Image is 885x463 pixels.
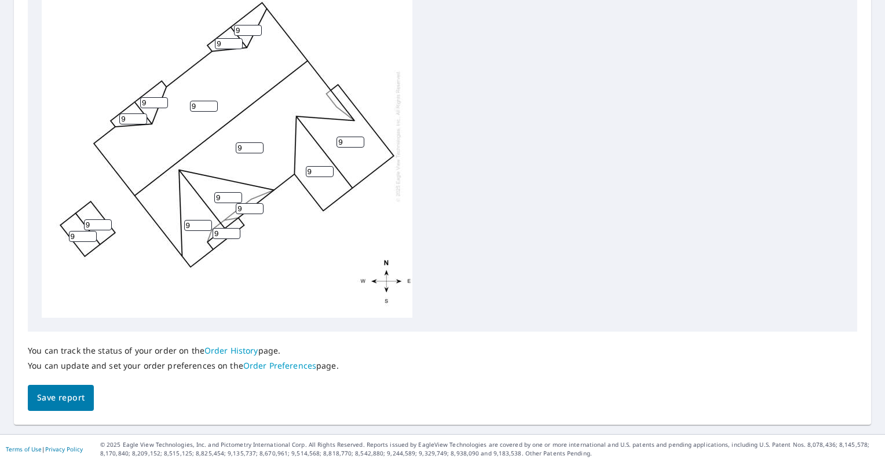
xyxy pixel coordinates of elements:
button: Save report [28,385,94,411]
a: Order History [204,345,258,356]
a: Terms of Use [6,445,42,453]
p: You can update and set your order preferences on the page. [28,361,339,371]
p: | [6,446,83,453]
a: Privacy Policy [45,445,83,453]
span: Save report [37,391,85,405]
p: You can track the status of your order on the page. [28,346,339,356]
a: Order Preferences [243,360,316,371]
p: © 2025 Eagle View Technologies, Inc. and Pictometry International Corp. All Rights Reserved. Repo... [100,440,879,458]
